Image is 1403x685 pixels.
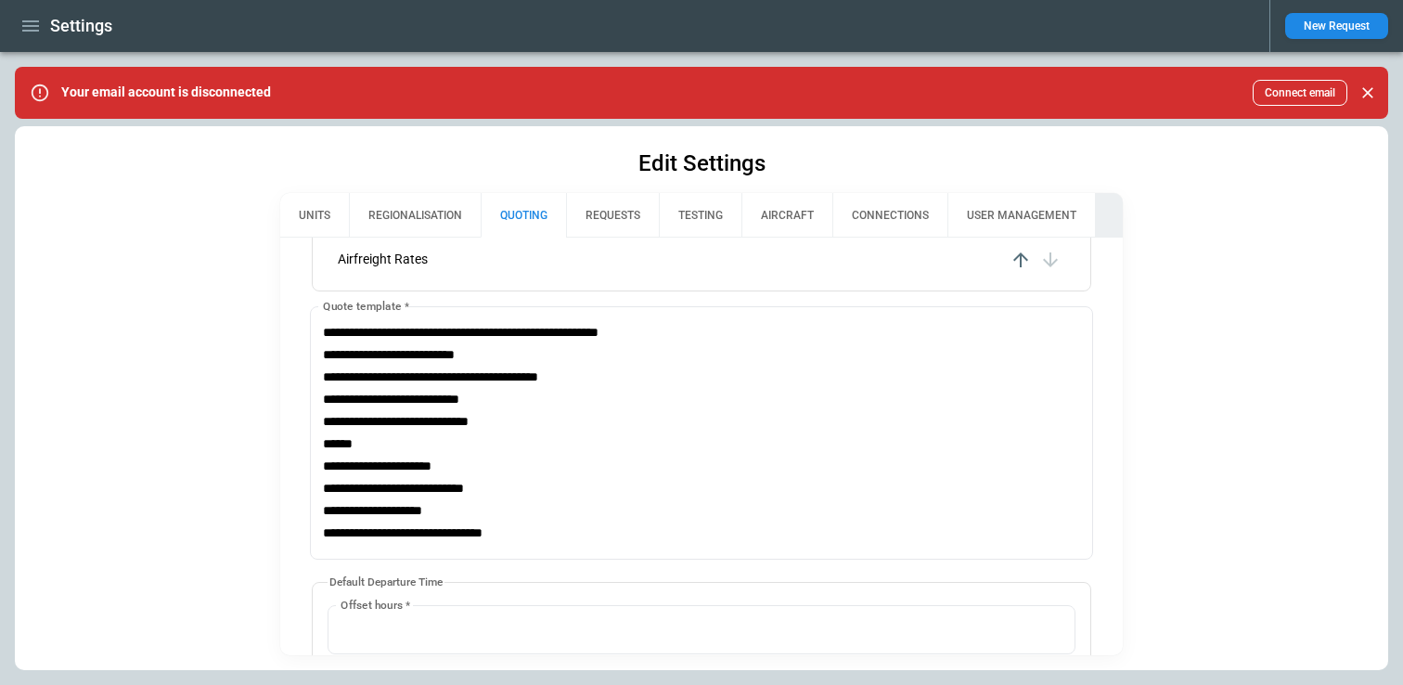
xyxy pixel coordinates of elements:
button: REGIONALISATION [349,193,481,238]
button: CONNECTIONS [832,193,947,238]
button: New Request [1285,13,1388,39]
div: dismiss [1355,72,1381,113]
button: USER MANAGEMENT [947,193,1095,238]
button: REQUESTS [566,193,659,238]
button: QUOTING [481,193,566,238]
li: Airfreight Rates [323,245,1080,275]
label: Quote template [323,298,409,314]
button: AIRCRAFT [741,193,832,238]
legend: Default Departure Time [328,575,444,590]
button: TESTING [659,193,741,238]
h1: Settings [50,15,112,37]
h1: Edit Settings [638,149,766,178]
p: Your email account is disconnected [61,84,271,100]
button: Connect email [1253,80,1347,106]
button: UNITS [280,193,349,238]
label: Offset hours [341,597,410,613]
button: Close [1355,80,1381,106]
